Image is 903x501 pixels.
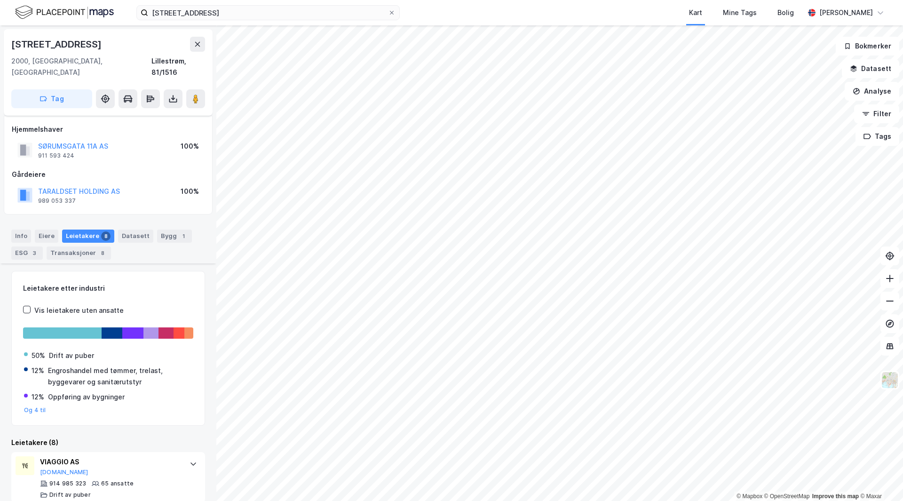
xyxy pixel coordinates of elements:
img: logo.f888ab2527a4732fd821a326f86c7f29.svg [15,4,114,21]
div: Drift av puber [49,350,94,361]
button: [DOMAIN_NAME] [40,469,88,476]
div: 989 053 337 [38,197,76,205]
button: Datasett [842,59,899,78]
div: Engroshandel med tømmer, trelast, byggevarer og sanitærutstyr [48,365,192,388]
div: Datasett [118,230,153,243]
div: 8 [98,248,107,258]
div: Mine Tags [723,7,757,18]
div: 1 [179,231,188,241]
div: Oppføring av bygninger [48,391,125,403]
div: 8 [101,231,111,241]
div: Leietakere [62,230,114,243]
img: Z [881,371,899,389]
div: Bolig [777,7,794,18]
iframe: Chat Widget [856,456,903,501]
div: Lillestrøm, 81/1516 [151,56,205,78]
div: 50% [32,350,45,361]
div: 914 985 323 [49,480,86,487]
div: ESG [11,247,43,260]
div: Bygg [157,230,192,243]
div: Gårdeiere [12,169,205,180]
div: Info [11,230,31,243]
div: Kart [689,7,702,18]
div: Kontrollprogram for chat [856,456,903,501]
div: Leietakere (8) [11,437,205,448]
a: Mapbox [737,493,762,500]
div: [STREET_ADDRESS] [11,37,103,52]
button: Filter [854,104,899,123]
div: Transaksjoner [47,247,111,260]
input: Søk på adresse, matrikkel, gårdeiere, leietakere eller personer [148,6,388,20]
button: Og 4 til [24,406,46,414]
div: 2000, [GEOGRAPHIC_DATA], [GEOGRAPHIC_DATA] [11,56,151,78]
button: Tag [11,89,92,108]
div: 100% [181,141,199,152]
a: OpenStreetMap [764,493,810,500]
button: Tags [855,127,899,146]
div: VIAGGIO AS [40,456,180,468]
div: Leietakere etter industri [23,283,193,294]
button: Analyse [845,82,899,101]
div: 100% [181,186,199,197]
a: Improve this map [812,493,859,500]
button: Bokmerker [836,37,899,56]
div: Eiere [35,230,58,243]
div: Hjemmelshaver [12,124,205,135]
div: 12% [32,365,44,376]
div: Vis leietakere uten ansatte [34,305,124,316]
div: 65 ansatte [101,480,134,487]
div: Drift av puber [49,491,91,499]
div: 12% [32,391,44,403]
div: 911 593 424 [38,152,74,159]
div: 3 [30,248,39,258]
div: [PERSON_NAME] [819,7,873,18]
